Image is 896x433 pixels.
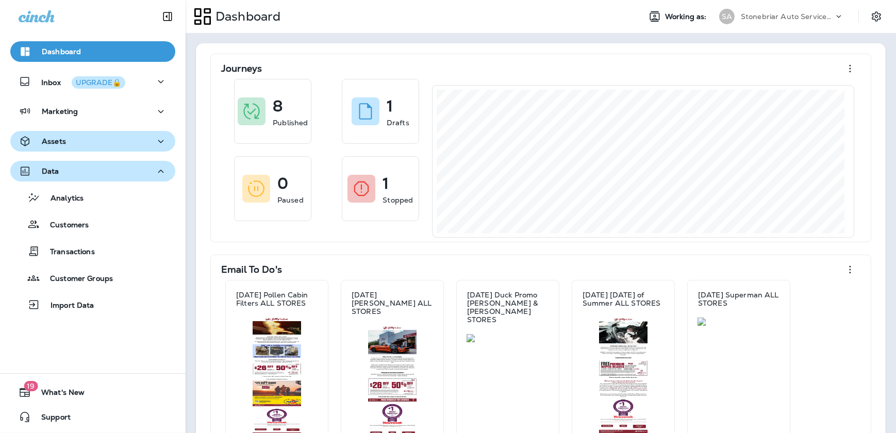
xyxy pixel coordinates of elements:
[387,118,409,128] p: Drafts
[24,381,38,391] span: 19
[665,12,709,21] span: Working as:
[42,47,81,56] p: Dashboard
[10,101,175,122] button: Marketing
[10,240,175,262] button: Transactions
[273,118,308,128] p: Published
[211,9,280,24] p: Dashboard
[698,291,779,307] p: [DATE] Superman ALL STORES
[277,178,288,189] p: 0
[387,101,393,111] p: 1
[719,9,735,24] div: SA
[10,161,175,181] button: Data
[236,291,318,307] p: [DATE] Pollen Cabin Filters ALL STORES
[76,79,121,86] div: UPGRADE🔒
[277,195,304,205] p: Paused
[40,274,113,284] p: Customer Groups
[741,12,834,21] p: Stonebriar Auto Services Group
[40,247,95,257] p: Transactions
[221,264,282,275] p: Email To Do's
[583,291,664,307] p: [DATE] [DATE] of Summer ALL STORES
[383,178,389,189] p: 1
[31,413,71,425] span: Support
[698,318,780,326] img: 585119bc-74aa-4a9d-94f3-0952f8816a0f.jpg
[10,294,175,315] button: Import Data
[467,334,549,342] img: 10c51cfd-d085-4a83-8d9e-912db5fec3fb.jpg
[221,63,262,74] p: Journeys
[40,194,84,204] p: Analytics
[42,137,66,145] p: Assets
[10,407,175,427] button: Support
[40,221,89,230] p: Customers
[10,382,175,403] button: 19What's New
[467,291,549,324] p: [DATE] Duck Promo [PERSON_NAME] & [PERSON_NAME] STORES
[72,76,125,89] button: UPGRADE🔒
[10,213,175,235] button: Customers
[867,7,886,26] button: Settings
[273,101,283,111] p: 8
[153,6,182,27] button: Collapse Sidebar
[31,388,85,401] span: What's New
[10,71,175,92] button: InboxUPGRADE🔒
[10,131,175,152] button: Assets
[10,267,175,289] button: Customer Groups
[42,167,59,175] p: Data
[42,107,78,115] p: Marketing
[10,187,175,208] button: Analytics
[352,291,433,315] p: [DATE] [PERSON_NAME] ALL STORES
[41,76,125,87] p: Inbox
[40,301,94,311] p: Import Data
[383,195,413,205] p: Stopped
[10,41,175,62] button: Dashboard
